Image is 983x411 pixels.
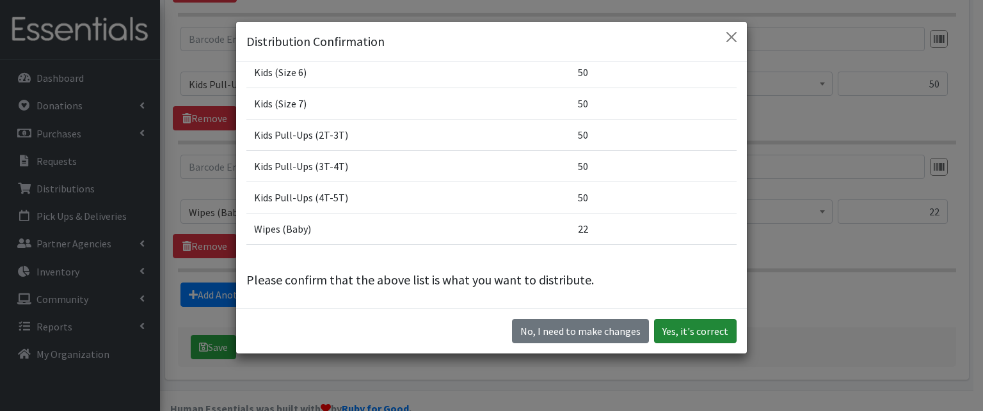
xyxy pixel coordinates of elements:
[512,319,649,343] button: No I need to make changes
[570,150,737,182] td: 50
[654,319,737,343] button: Yes, it's correct
[570,88,737,119] td: 50
[246,182,570,213] td: Kids Pull-Ups (4T-5T)
[246,119,570,150] td: Kids Pull-Ups (2T-3T)
[246,88,570,119] td: Kids (Size 7)
[570,182,737,213] td: 50
[570,56,737,88] td: 50
[246,270,737,290] p: Please confirm that the above list is what you want to distribute.
[246,150,570,182] td: Kids Pull-Ups (3T-4T)
[246,56,570,88] td: Kids (Size 6)
[570,119,737,150] td: 50
[570,213,737,244] td: 22
[246,213,570,244] td: Wipes (Baby)
[721,27,742,47] button: Close
[246,32,385,51] h5: Distribution Confirmation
